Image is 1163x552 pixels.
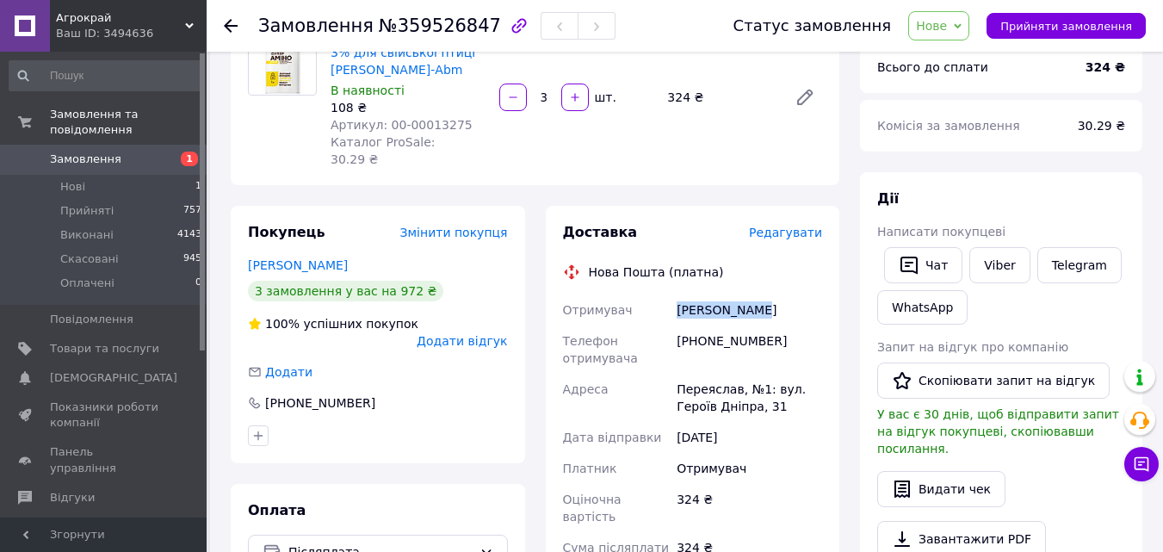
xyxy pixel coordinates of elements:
[379,16,501,36] span: №359526847
[877,363,1110,399] button: Скопіювати запит на відгук
[788,80,822,115] a: Редагувати
[263,394,377,412] div: [PHONE_NUMBER]
[195,179,201,195] span: 1
[563,431,662,444] span: Дата відправки
[50,107,207,138] span: Замовлення та повідомлення
[417,334,507,348] span: Додати відгук
[224,17,238,34] div: Повернутися назад
[673,453,826,484] div: Отримувач
[60,251,119,267] span: Скасовані
[50,312,133,327] span: Повідомлення
[50,370,177,386] span: [DEMOGRAPHIC_DATA]
[969,247,1030,283] a: Viber
[56,10,185,26] span: Агрокрай
[563,334,638,365] span: Телефон отримувача
[673,422,826,453] div: [DATE]
[749,226,822,239] span: Редагувати
[585,264,728,281] div: Нова Пошта (платна)
[50,490,95,505] span: Відгуки
[177,227,201,243] span: 4143
[248,502,306,518] span: Оплата
[183,203,201,219] span: 757
[331,28,475,77] a: Премікс Супер Аміно 3% для свійської птиці [PERSON_NAME]-Abm
[673,295,826,326] div: [PERSON_NAME]
[673,326,826,374] div: [PHONE_NUMBER]
[673,484,826,532] div: 324 ₴
[195,276,201,291] span: 0
[1037,247,1122,283] a: Telegram
[56,26,207,41] div: Ваш ID: 3494636
[877,119,1020,133] span: Комісія за замовлення
[183,251,201,267] span: 945
[248,315,418,332] div: успішних покупок
[60,276,114,291] span: Оплачені
[877,190,899,207] span: Дії
[877,471,1005,507] button: Видати чек
[1124,447,1159,481] button: Чат з покупцем
[987,13,1146,39] button: Прийняти замовлення
[877,407,1119,456] span: У вас є 30 днів, щоб відправити запит на відгук покупцеві, скопіювавши посилання.
[563,462,617,475] span: Платник
[916,19,947,33] span: Нове
[884,247,962,283] button: Чат
[563,224,638,240] span: Доставка
[1000,20,1132,33] span: Прийняти замовлення
[877,225,1005,239] span: Написати покупцеві
[591,89,618,106] div: шт.
[265,317,300,331] span: 100%
[877,290,968,325] a: WhatsApp
[673,374,826,422] div: Переяслав, №1: вул. Героїв Дніпра, 31
[181,152,198,166] span: 1
[563,382,609,396] span: Адреса
[877,340,1068,354] span: Запит на відгук про компанію
[248,281,443,301] div: 3 замовлення у вас на 972 ₴
[60,179,85,195] span: Нові
[563,493,622,524] span: Оціночна вартість
[261,28,304,95] img: Премікс Супер Аміно 3% для свійської птиці TOIVO-Abm
[248,258,348,272] a: [PERSON_NAME]
[50,400,159,431] span: Показники роботи компанії
[331,84,405,97] span: В наявності
[660,85,781,109] div: 324 ₴
[1086,60,1125,74] b: 324 ₴
[50,152,121,167] span: Замовлення
[331,135,435,166] span: Каталог ProSale: 30.29 ₴
[331,118,473,132] span: Артикул: 00-00013275
[60,203,114,219] span: Прийняті
[50,341,159,357] span: Товари та послуги
[258,16,374,36] span: Замовлення
[248,224,325,240] span: Покупець
[50,444,159,475] span: Панель управління
[265,365,312,379] span: Додати
[563,303,633,317] span: Отримувач
[60,227,114,243] span: Виконані
[9,60,203,91] input: Пошук
[400,226,508,239] span: Змінити покупця
[1078,119,1125,133] span: 30.29 ₴
[733,17,892,34] div: Статус замовлення
[877,60,988,74] span: Всього до сплати
[331,99,486,116] div: 108 ₴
